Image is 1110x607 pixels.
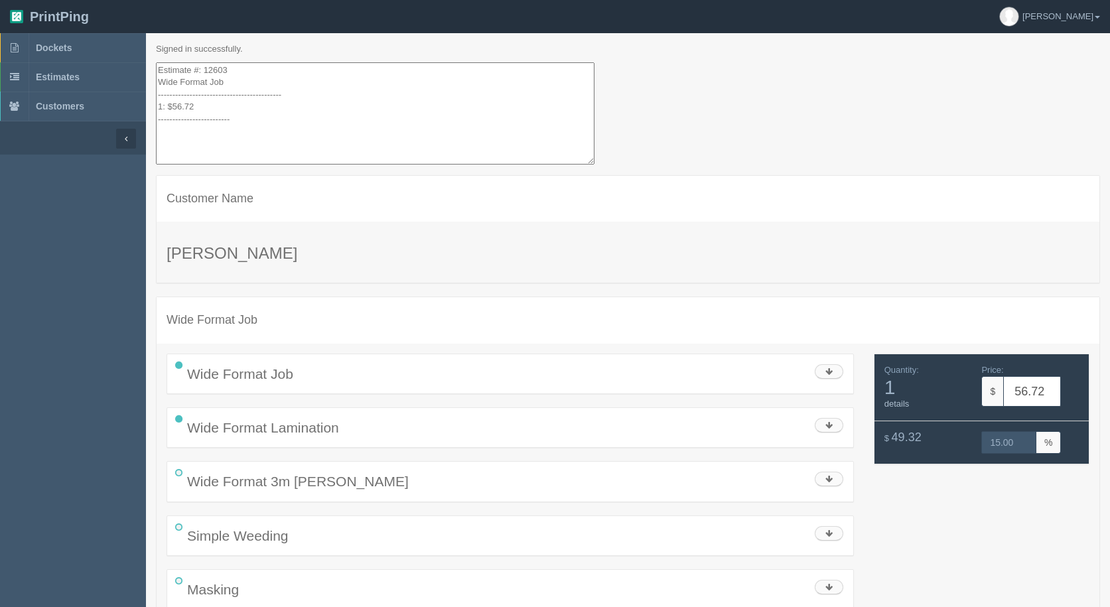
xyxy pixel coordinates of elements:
[187,582,239,597] span: Masking
[1036,431,1061,454] span: %
[187,474,409,489] span: Wide Format 3m [PERSON_NAME]
[884,376,972,398] span: 1
[884,365,919,375] span: Quantity:
[187,528,289,543] span: Simple Weeding
[10,10,23,23] img: logo-3e63b451c926e2ac314895c53de4908e5d424f24456219fb08d385ab2e579770.png
[187,420,339,435] span: Wide Format Lamination
[892,431,922,444] span: 49.32
[167,314,1089,327] h4: Wide Format Job
[981,365,1003,375] span: Price:
[1000,7,1018,26] img: avatar_default-7531ab5dedf162e01f1e0bb0964e6a185e93c5c22dfe317fb01d7f8cd2b1632c.jpg
[187,366,293,381] span: Wide Format Job
[981,376,1003,407] span: $
[36,42,72,53] span: Dockets
[884,433,889,443] span: $
[167,192,1089,206] h4: Customer Name
[156,62,594,165] textarea: Estimate #: 12603 Wide Format Job ------------------------------------------- 1: $56.72 ---------...
[167,245,1089,262] h3: [PERSON_NAME]
[884,399,910,409] a: details
[36,72,80,82] span: Estimates
[36,101,84,111] span: Customers
[156,43,1100,56] p: Signed in successfully.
